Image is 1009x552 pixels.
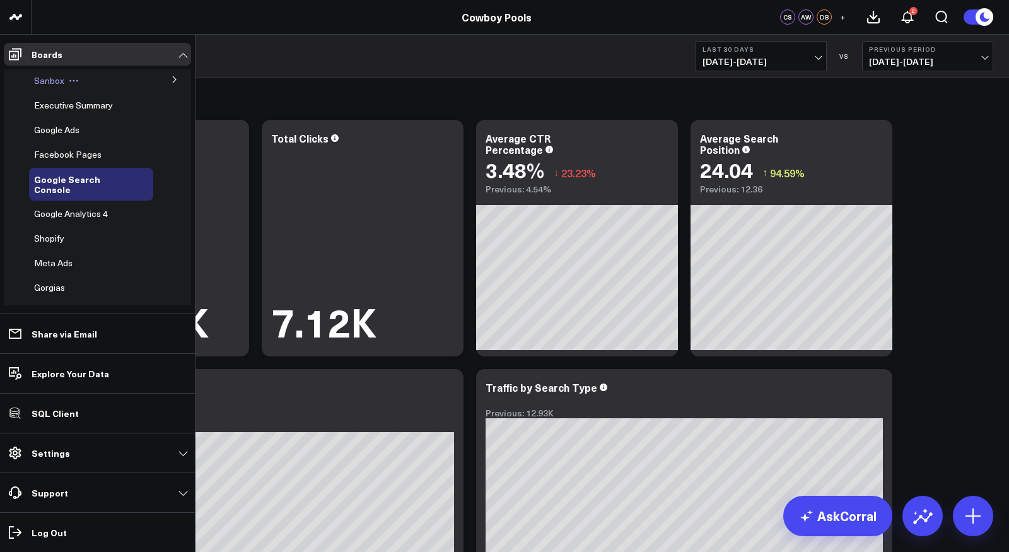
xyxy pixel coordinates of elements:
[862,41,993,71] button: Previous Period[DATE]-[DATE]
[32,408,79,418] p: SQL Client
[32,488,68,498] p: Support
[34,208,108,220] span: Google Analytics 4
[32,49,62,59] p: Boards
[817,9,832,25] div: DB
[34,74,64,86] span: Sanbox
[34,283,65,293] a: Gorgias
[34,76,64,86] a: Sanbox
[486,380,597,394] div: Traffic by Search Type
[696,41,827,71] button: Last 30 Days[DATE]-[DATE]
[34,257,73,269] span: Meta Ads
[462,10,532,24] a: Cowboy Pools
[561,166,596,180] span: 23.23%
[32,448,70,458] p: Settings
[32,527,67,537] p: Log Out
[798,9,814,25] div: AW
[486,184,668,194] div: Previous: 4.54%
[486,158,544,181] div: 3.48%
[34,100,113,110] a: Executive Summary
[34,124,79,136] span: Google Ads
[909,7,918,15] div: 2
[703,45,820,53] b: Last 30 Days
[4,521,191,544] a: Log Out
[762,165,767,181] span: ↑
[833,52,856,60] div: VS
[486,131,551,156] div: Average CTR Percentage
[271,131,329,145] div: Total Clicks
[34,99,113,111] span: Executive Summary
[869,45,986,53] b: Previous Period
[770,166,805,180] span: 94.59%
[780,9,795,25] div: CS
[783,496,892,536] a: AskCorral
[840,13,846,21] span: +
[57,422,454,432] div: Previous: 297.84K
[34,148,102,160] span: Facebook Pages
[4,402,191,425] a: SQL Client
[34,232,64,244] span: Shopify
[703,57,820,67] span: [DATE] - [DATE]
[700,131,778,156] div: Average Search Position
[271,302,376,341] div: 7.12K
[34,233,64,244] a: Shopify
[34,125,79,135] a: Google Ads
[700,184,883,194] div: Previous: 12.36
[34,173,100,196] span: Google Search Console
[554,165,559,181] span: ↓
[34,281,65,293] span: Gorgias
[34,174,135,194] a: Google Search Console
[700,158,753,181] div: 24.04
[34,258,73,268] a: Meta Ads
[486,408,883,418] div: Previous: 12.93K
[32,368,109,379] p: Explore Your Data
[34,209,108,219] a: Google Analytics 4
[32,329,97,339] p: Share via Email
[34,150,102,160] a: Facebook Pages
[835,9,850,25] button: +
[869,57,986,67] span: [DATE] - [DATE]
[29,301,93,324] button: Add Board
